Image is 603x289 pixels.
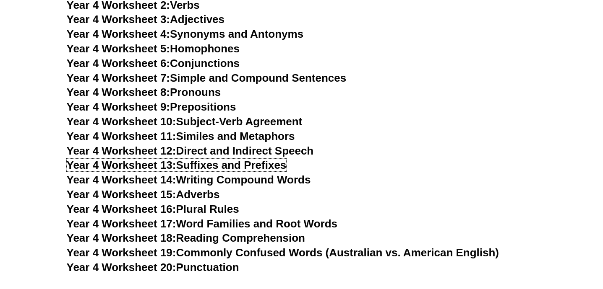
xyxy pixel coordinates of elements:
[459,194,603,289] iframe: Chat Widget
[67,217,176,230] span: Year 4 Worksheet 17:
[67,144,314,157] a: Year 4 Worksheet 12:Direct and Indirect Speech
[67,101,236,113] a: Year 4 Worksheet 9:Prepositions
[67,28,304,40] a: Year 4 Worksheet 4:Synonyms and Antonyms
[67,246,499,259] a: Year 4 Worksheet 19:Commonly Confused Words (Australian vs. American English)
[67,203,176,215] span: Year 4 Worksheet 16:
[67,232,176,244] span: Year 4 Worksheet 18:
[67,28,170,40] span: Year 4 Worksheet 4:
[67,115,176,128] span: Year 4 Worksheet 10:
[67,246,176,259] span: Year 4 Worksheet 19:
[67,57,170,70] span: Year 4 Worksheet 6:
[67,159,176,171] span: Year 4 Worksheet 13:
[67,42,170,55] span: Year 4 Worksheet 5:
[67,13,170,26] span: Year 4 Worksheet 3:
[67,86,221,98] a: Year 4 Worksheet 8:Pronouns
[67,101,170,113] span: Year 4 Worksheet 9:
[67,130,295,142] a: Year 4 Worksheet 11:Similes and Metaphors
[67,203,239,215] a: Year 4 Worksheet 16:Plural Rules
[67,159,287,171] a: Year 4 Worksheet 13:Suffixes and Prefixes
[67,86,170,98] span: Year 4 Worksheet 8:
[67,173,311,186] a: Year 4 Worksheet 14:Writing Compound Words
[67,188,220,201] a: Year 4 Worksheet 15:Adverbs
[67,144,176,157] span: Year 4 Worksheet 12:
[67,261,239,274] a: Year 4 Worksheet 20:Punctuation
[67,130,176,142] span: Year 4 Worksheet 11:
[67,115,303,128] a: Year 4 Worksheet 10:Subject-Verb Agreement
[67,57,240,70] a: Year 4 Worksheet 6:Conjunctions
[67,217,337,230] a: Year 4 Worksheet 17:Word Families and Root Words
[67,261,176,274] span: Year 4 Worksheet 20:
[67,42,240,55] a: Year 4 Worksheet 5:Homophones
[67,173,176,186] span: Year 4 Worksheet 14:
[67,72,347,84] a: Year 4 Worksheet 7:Simple and Compound Sentences
[67,72,170,84] span: Year 4 Worksheet 7:
[67,188,176,201] span: Year 4 Worksheet 15:
[67,13,225,26] a: Year 4 Worksheet 3:Adjectives
[67,232,305,244] a: Year 4 Worksheet 18:Reading Comprehension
